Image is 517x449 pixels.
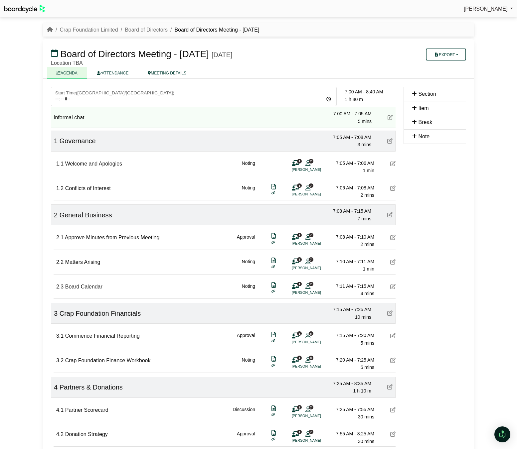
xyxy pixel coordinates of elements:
div: 7:15 AM - 7:25 AM [325,306,371,313]
span: 4.2 [56,431,64,437]
span: Commence Financial Reporting [65,333,140,339]
span: Welcome and Apologies [65,161,122,167]
span: General Business [60,211,112,219]
a: Crap Foundation Limited [60,27,118,33]
nav: breadcrumb [47,26,259,34]
li: [PERSON_NAME] [292,339,342,345]
span: 1 [54,137,58,145]
span: 5 mins [361,365,374,370]
span: Informal chat [54,115,84,120]
span: 2 mins [361,192,374,198]
span: 4 [54,384,58,391]
li: [PERSON_NAME] [292,364,342,369]
div: 7:15 AM - 7:20 AM [328,332,374,339]
img: BoardcycleBlackGreen-aaafeed430059cb809a45853b8cf6d952af9d84e6e89e1f1685b34bfd5cb7d64.svg [4,5,45,13]
div: 7:11 AM - 7:15 AM [328,282,374,290]
span: 10 mins [355,314,371,320]
span: 1 h 10 m [353,388,371,393]
span: Matters Arising [65,259,100,265]
div: 7:06 AM - 7:08 AM [328,184,374,191]
li: [PERSON_NAME] [292,191,342,197]
a: Board of Directors [125,27,168,33]
a: MEETING DETAILS [138,67,196,79]
span: Location TBA [51,60,83,66]
span: 3 [54,310,58,317]
span: Item [418,105,429,111]
span: 2.2 [56,259,64,265]
li: [PERSON_NAME] [292,265,342,271]
div: Approval [237,233,255,248]
span: Partner Scorecard [65,407,108,413]
span: 7 [309,430,313,434]
span: 5 mins [361,340,374,346]
span: 1.1 [56,161,64,167]
span: 3 mins [358,142,371,147]
div: 7:05 AM - 7:06 AM [328,160,374,167]
li: [PERSON_NAME] [292,241,342,246]
span: Approve Minutes from Previous Meeting [65,235,160,240]
span: 1 [297,282,302,286]
button: Export [426,49,466,60]
span: 30 mins [358,439,374,444]
span: 7 [309,405,313,409]
span: Partners & Donations [60,384,123,391]
span: 4 mins [361,291,374,296]
li: [PERSON_NAME] [292,167,342,172]
span: 2 mins [361,242,374,247]
span: [PERSON_NAME] [464,6,508,12]
a: ATTENDANCE [87,67,138,79]
div: 7:00 AM - 8:40 AM [345,88,396,95]
span: 7 [309,183,313,188]
span: 1 min [363,266,374,272]
a: [PERSON_NAME] [464,5,513,13]
span: 1 [297,183,302,188]
span: Crap Foundation Financials [60,310,141,317]
div: 7:08 AM - 7:10 AM [328,233,374,241]
a: AGENDA [47,67,87,79]
span: Conflicts of Interest [65,185,111,191]
span: 3.2 [56,358,64,363]
span: Crap Foundation Finance Workbook [65,358,151,363]
span: 1 [297,356,302,360]
span: 1 h 40 m [345,97,363,102]
div: 7:05 AM - 7:08 AM [325,134,371,141]
div: Noting [242,258,255,273]
span: 1 [297,430,302,434]
li: [PERSON_NAME] [292,413,342,419]
span: Section [418,91,436,97]
li: Board of Directors Meeting - [DATE] [168,26,259,34]
span: 2.1 [56,235,64,240]
span: 1 [297,159,302,163]
div: Noting [242,184,255,199]
div: Approval [237,430,255,445]
li: [PERSON_NAME] [292,290,342,295]
div: 7:00 AM - 7:05 AM [325,110,372,117]
span: 7 [309,282,313,286]
span: 1 [297,233,302,237]
div: 7:20 AM - 7:25 AM [328,356,374,364]
span: 8 [309,356,313,360]
span: 30 mins [358,414,374,419]
span: 2.3 [56,284,64,289]
div: Noting [242,282,255,297]
span: Board Calendar [65,284,102,289]
li: [PERSON_NAME] [292,438,342,443]
div: 7:55 AM - 8:25 AM [328,430,374,437]
span: Break [418,119,432,125]
div: 7:25 AM - 7:55 AM [328,406,374,413]
span: 7 [309,233,313,237]
span: 2 [54,211,58,219]
span: 7 [309,159,313,163]
span: Board of Directors Meeting - [DATE] [61,49,209,59]
span: 1 [297,331,302,336]
span: 1.2 [56,185,64,191]
div: Approval [237,332,255,347]
div: [DATE] [212,51,233,59]
div: Noting [242,356,255,371]
div: Noting [242,160,255,174]
span: 7 [309,257,313,262]
span: 1 [297,405,302,409]
span: 1 [297,257,302,262]
span: Note [418,134,430,139]
div: 7:25 AM - 8:35 AM [325,380,371,387]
